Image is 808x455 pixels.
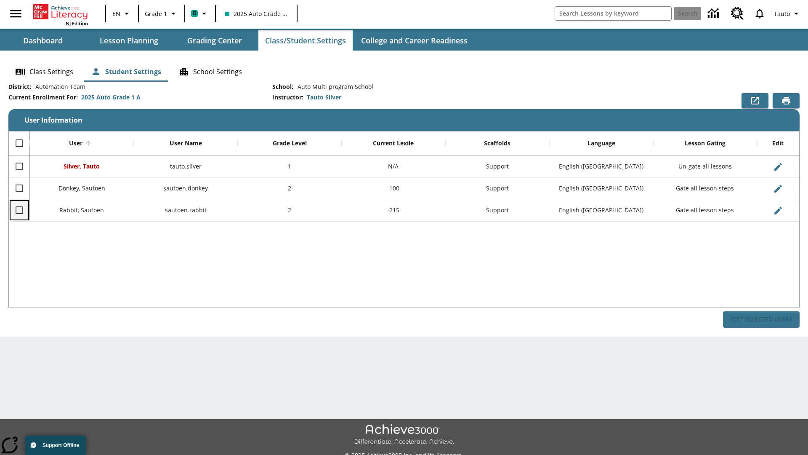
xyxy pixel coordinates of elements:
span: EN [112,9,120,18]
div: English (US) [549,155,653,177]
div: User Information [8,83,800,328]
div: Gate all lesson steps [653,177,757,199]
div: Tauto Silver [307,93,341,102]
button: Class/Student Settings [258,30,353,51]
div: -215 [342,199,446,221]
a: Data Center [703,2,726,25]
span: Support Offline [43,442,79,448]
div: 2 [238,199,342,221]
div: Lesson Gating [685,139,726,147]
div: User Name [170,139,202,147]
span: 2025 Auto Grade 1 A [225,9,287,18]
button: Lesson Planning [87,30,171,51]
a: Home [33,3,88,20]
div: 2 [238,177,342,199]
div: N/A [342,155,446,177]
button: Edit User [770,202,787,219]
div: English (US) [549,199,653,221]
button: Class Settings [8,62,80,82]
div: 2025 Auto Grade 1 A [81,93,141,102]
button: Student Settings [84,62,168,82]
button: Grade: Grade 1, Select a grade [141,6,182,21]
div: Support [445,155,549,177]
button: School Settings [172,62,249,82]
div: -100 [342,177,446,199]
div: Support [445,177,549,199]
div: Edit [772,139,784,147]
div: User [69,139,82,147]
a: Notifications [749,3,771,24]
div: Grade Level [273,139,307,147]
h2: Instructor : [272,94,303,101]
div: sautoen.donkey [134,177,238,199]
span: Automation Team [31,83,85,91]
button: Edit User [770,180,787,197]
a: Resource Center, Will open in new tab [726,2,749,25]
button: Edit User [770,158,787,175]
span: B [193,8,197,19]
img: Achieve3000 Differentiate Accelerate Achieve [354,424,454,446]
h2: District : [8,83,31,91]
button: Export to CSV [742,93,768,108]
div: Un-gate all lessons [653,155,757,177]
button: Support Offline [25,436,86,455]
button: Profile/Settings [771,6,805,21]
div: Home [33,3,88,27]
span: Silver, Tauto [64,162,100,170]
div: Current Lexile [373,139,414,147]
button: Grading Center [173,30,257,51]
span: Auto Multi program School [293,83,373,91]
div: Class/Student Settings [8,62,800,82]
h2: Current Enrollment For : [8,94,78,101]
span: NJ Edition [66,20,88,27]
div: Gate all lesson steps [653,199,757,221]
span: User Information [24,115,82,125]
div: tauto.silver [134,155,238,177]
button: Dashboard [1,30,85,51]
button: Language: EN, Select a language [109,6,136,21]
span: Rabbit, Sautoen [59,206,104,214]
div: Support [445,199,549,221]
div: English (US) [549,177,653,199]
div: 1 [238,155,342,177]
span: Tauto [774,9,790,18]
span: Donkey, Sautoen [58,184,105,192]
button: Boost Class color is teal. Change class color [188,6,213,21]
button: College and Career Readiness [354,30,474,51]
input: search field [555,7,671,20]
h2: School : [272,83,293,91]
div: Scaffolds [484,139,510,147]
button: Print Preview [773,93,800,108]
div: sautoen.rabbit [134,199,238,221]
span: Grade 1 [145,9,167,18]
div: Language [587,139,615,147]
button: Open side menu [3,1,28,26]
